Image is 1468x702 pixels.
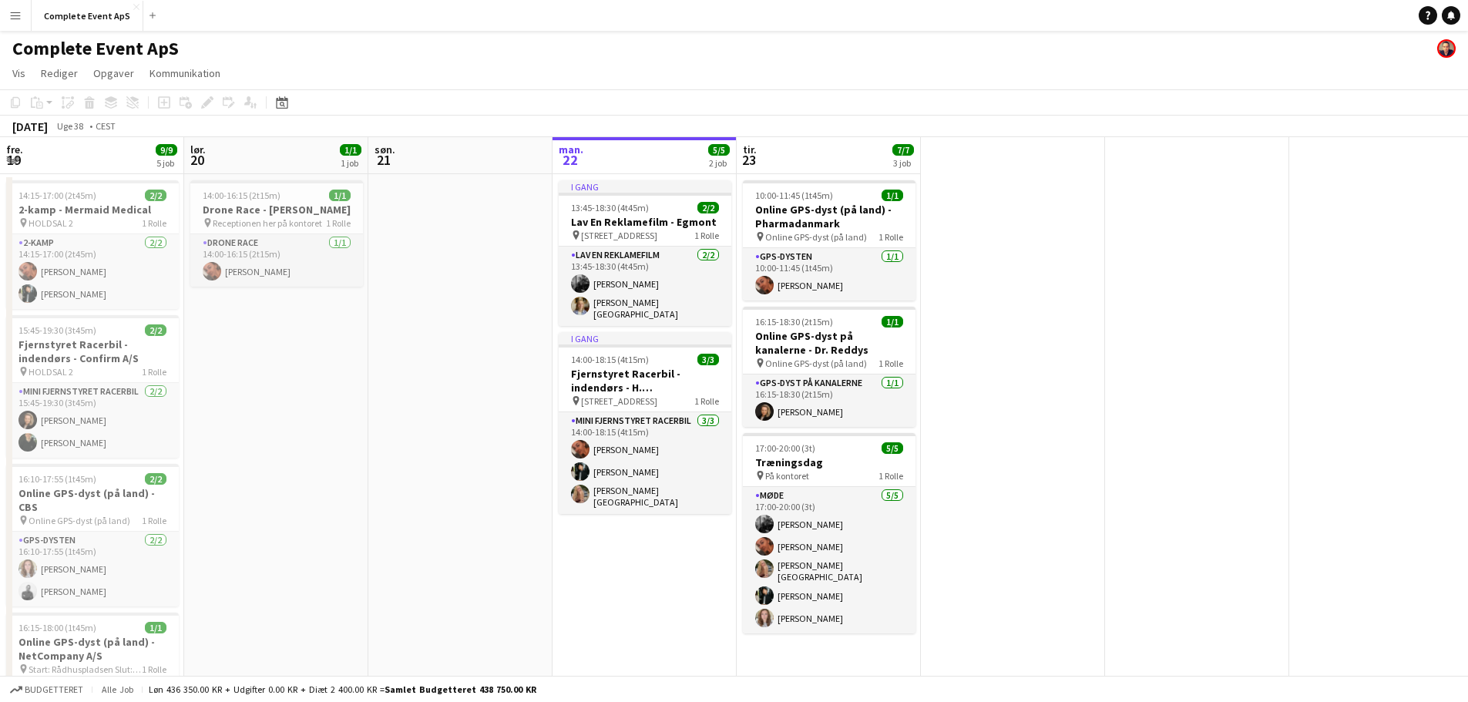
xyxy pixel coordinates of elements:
a: Rediger [35,63,84,83]
span: 14:00-18:15 (4t15m) [571,354,649,365]
h3: Fjernstyret Racerbil - indendørs - H. [GEOGRAPHIC_DATA] A/S [559,367,731,395]
span: På kontoret [765,470,809,482]
h3: Online GPS-dyst (på land) - CBS [6,486,179,514]
app-card-role: GPS-dysten2/216:10-17:55 (1t45m)[PERSON_NAME][PERSON_NAME] [6,532,179,606]
span: 1 Rolle [142,217,166,229]
app-card-role: GPS-dyst på kanalerne1/116:15-18:30 (2t15m)[PERSON_NAME] [743,375,915,427]
span: 5/5 [708,144,730,156]
span: 1 Rolle [878,470,903,482]
h3: Lav En Reklamefilm - Egmont [559,215,731,229]
div: 1 job [341,157,361,169]
span: lør. [190,143,206,156]
span: Online GPS-dyst (på land) [29,515,130,526]
span: 13:45-18:30 (4t45m) [571,202,649,213]
span: 1 Rolle [878,358,903,369]
span: 1 Rolle [694,395,719,407]
span: 20 [188,151,206,169]
div: I gang [559,180,731,193]
div: 3 job [893,157,913,169]
app-job-card: 16:15-18:30 (2t15m)1/1Online GPS-dyst på kanalerne - Dr. Reddys Online GPS-dyst (på land)1 RolleG... [743,307,915,427]
span: Vis [12,66,25,80]
span: 1 Rolle [142,663,166,675]
div: I gang [559,332,731,344]
app-user-avatar: Christian Brøckner [1437,39,1456,58]
h3: Online GPS-dyst på kanalerne - Dr. Reddys [743,329,915,357]
span: HOLDSAL 2 [29,366,73,378]
span: Receptionen her på kontoret [213,217,322,229]
span: 1/1 [882,316,903,327]
a: Opgaver [87,63,140,83]
span: 1/1 [145,622,166,633]
span: 2/2 [697,202,719,213]
span: Online GPS-dyst (på land) [765,231,867,243]
app-card-role: GPS-dysten1/110:00-11:45 (1t45m)[PERSON_NAME] [743,248,915,301]
span: 16:10-17:55 (1t45m) [18,473,96,485]
button: Budgetteret [8,681,86,698]
span: 21 [372,151,395,169]
span: 9/9 [156,144,177,156]
app-job-card: 15:45-19:30 (3t45m)2/2Fjernstyret Racerbil - indendørs - Confirm A/S HOLDSAL 21 RolleMini Fjernst... [6,315,179,458]
span: [STREET_ADDRESS] [581,230,657,241]
span: 5/5 [882,442,903,454]
h3: Træningsdag [743,455,915,469]
span: 1/1 [882,190,903,201]
app-card-role: 2-kamp2/214:15-17:00 (2t45m)[PERSON_NAME][PERSON_NAME] [6,234,179,309]
span: fre. [6,143,23,156]
span: Rediger [41,66,78,80]
h3: Online GPS-dyst (på land) - Pharmadanmark [743,203,915,230]
span: Start: Rådhuspladsen Slut: Rådhuspladsen [29,663,142,675]
span: 1/1 [340,144,361,156]
span: 7/7 [892,144,914,156]
app-job-card: 14:15-17:00 (2t45m)2/22-kamp - Mermaid Medical HOLDSAL 21 Rolle2-kamp2/214:15-17:00 (2t45m)[PERSO... [6,180,179,309]
app-card-role: Lav En Reklamefilm2/213:45-18:30 (4t45m)[PERSON_NAME][PERSON_NAME][GEOGRAPHIC_DATA] [559,247,731,326]
span: 22 [556,151,583,169]
span: 14:00-16:15 (2t15m) [203,190,280,201]
a: Vis [6,63,32,83]
span: Online GPS-dyst (på land) [765,358,867,369]
span: HOLDSAL 2 [29,217,73,229]
div: [DATE] [12,119,48,134]
div: 2 job [709,157,729,169]
button: Complete Event ApS [32,1,143,31]
span: 16:15-18:00 (1t45m) [18,622,96,633]
span: 14:15-17:00 (2t45m) [18,190,96,201]
span: 1 Rolle [694,230,719,241]
span: Opgaver [93,66,134,80]
app-job-card: 17:00-20:00 (3t)5/5Træningsdag På kontoret1 RolleMøde5/517:00-20:00 (3t)[PERSON_NAME][PERSON_NAME... [743,433,915,633]
span: 1/1 [329,190,351,201]
app-job-card: 14:00-16:15 (2t15m)1/1Drone Race - [PERSON_NAME] Receptionen her på kontoret1 RolleDrone Race1/11... [190,180,363,287]
app-card-role: Drone Race1/114:00-16:15 (2t15m)[PERSON_NAME] [190,234,363,287]
div: 5 job [156,157,176,169]
span: 15:45-19:30 (3t45m) [18,324,96,336]
h1: Complete Event ApS [12,37,179,60]
span: 1 Rolle [142,366,166,378]
span: 2/2 [145,324,166,336]
span: tir. [743,143,757,156]
div: CEST [96,120,116,132]
span: [STREET_ADDRESS] [581,395,657,407]
span: Uge 38 [51,120,89,132]
span: søn. [375,143,395,156]
span: Alle job [99,684,136,695]
app-job-card: I gang14:00-18:15 (4t15m)3/3Fjernstyret Racerbil - indendørs - H. [GEOGRAPHIC_DATA] A/S [STREET_A... [559,332,731,514]
span: 2/2 [145,190,166,201]
h3: 2-kamp - Mermaid Medical [6,203,179,217]
span: Kommunikation [149,66,220,80]
span: 1 Rolle [142,515,166,526]
span: 1 Rolle [326,217,351,229]
app-job-card: 10:00-11:45 (1t45m)1/1Online GPS-dyst (på land) - Pharmadanmark Online GPS-dyst (på land)1 RolleG... [743,180,915,301]
app-job-card: I gang13:45-18:30 (4t45m)2/2Lav En Reklamefilm - Egmont [STREET_ADDRESS]1 RolleLav En Reklamefilm... [559,180,731,326]
h3: Online GPS-dyst (på land) - NetCompany A/S [6,635,179,663]
span: 2/2 [145,473,166,485]
app-job-card: 16:10-17:55 (1t45m)2/2Online GPS-dyst (på land) - CBS Online GPS-dyst (på land)1 RolleGPS-dysten2... [6,464,179,606]
div: Løn 436 350.00 KR + Udgifter 0.00 KR + Diæt 2 400.00 KR = [149,684,536,695]
app-card-role: Mini Fjernstyret Racerbil2/215:45-19:30 (3t45m)[PERSON_NAME][PERSON_NAME] [6,383,179,458]
app-card-role: Mini Fjernstyret Racerbil3/314:00-18:15 (4t15m)[PERSON_NAME][PERSON_NAME][PERSON_NAME][GEOGRAPHIC... [559,412,731,514]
